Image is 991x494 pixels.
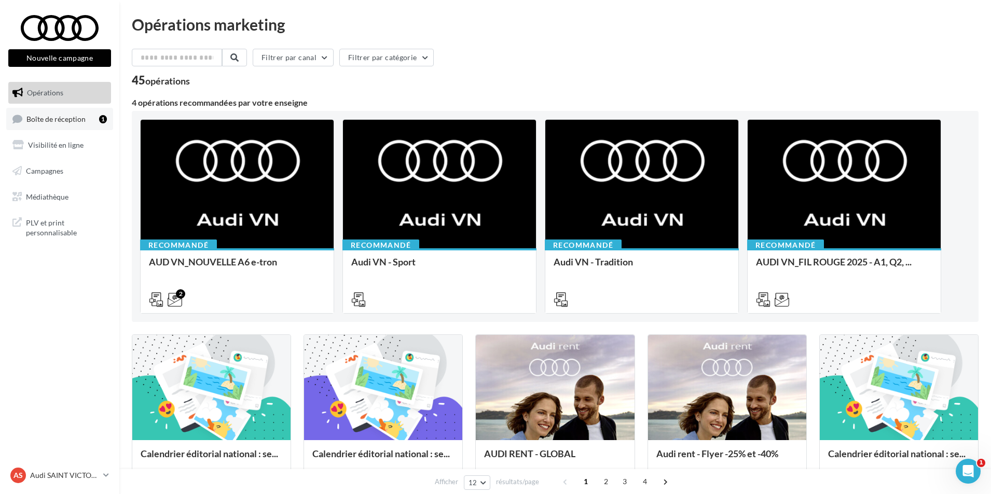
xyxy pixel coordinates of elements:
div: Recommandé [545,239,622,251]
span: 12 [469,478,477,487]
span: Boîte de réception [26,114,86,123]
a: PLV et print personnalisable [6,211,113,242]
span: Audi rent - Flyer -25% et -40% [656,448,778,459]
span: AUDI RENT - GLOBAL [484,448,575,459]
span: Audi VN - Sport [351,256,416,267]
span: Opérations [27,88,63,97]
span: PLV et print personnalisable [26,216,107,238]
button: 12 [464,475,490,490]
span: Audi VN - Tradition [554,256,633,267]
div: Recommandé [747,239,824,251]
span: Visibilité en ligne [28,140,84,149]
button: Filtrer par catégorie [339,49,434,66]
span: Campagnes [26,166,63,175]
a: Visibilité en ligne [6,134,113,156]
span: 2 [598,473,614,490]
span: AS [13,470,23,481]
div: 4 opérations recommandées par votre enseigne [132,98,979,107]
iframe: Intercom live chat [956,459,981,484]
div: opérations [145,76,190,86]
button: Filtrer par canal [253,49,334,66]
span: 1 [577,473,594,490]
a: Campagnes [6,160,113,182]
span: 4 [637,473,653,490]
span: Calendrier éditorial national : se... [141,448,278,459]
span: Médiathèque [26,192,68,201]
span: Afficher [435,477,458,487]
span: AUD VN_NOUVELLE A6 e-tron [149,256,277,267]
div: 2 [176,289,185,299]
span: résultats/page [496,477,539,487]
div: Opérations marketing [132,17,979,32]
a: Médiathèque [6,186,113,208]
span: Calendrier éditorial national : se... [828,448,966,459]
span: 3 [616,473,633,490]
p: Audi SAINT VICTORET [30,470,99,481]
button: Nouvelle campagne [8,49,111,67]
a: Boîte de réception1 [6,108,113,130]
span: Calendrier éditorial national : se... [312,448,450,459]
div: 1 [99,115,107,123]
div: 45 [132,75,190,86]
span: 1 [977,459,985,467]
a: Opérations [6,82,113,104]
div: Recommandé [140,239,217,251]
div: Recommandé [342,239,419,251]
a: AS Audi SAINT VICTORET [8,465,111,485]
span: AUDI VN_FIL ROUGE 2025 - A1, Q2, ... [756,256,912,267]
